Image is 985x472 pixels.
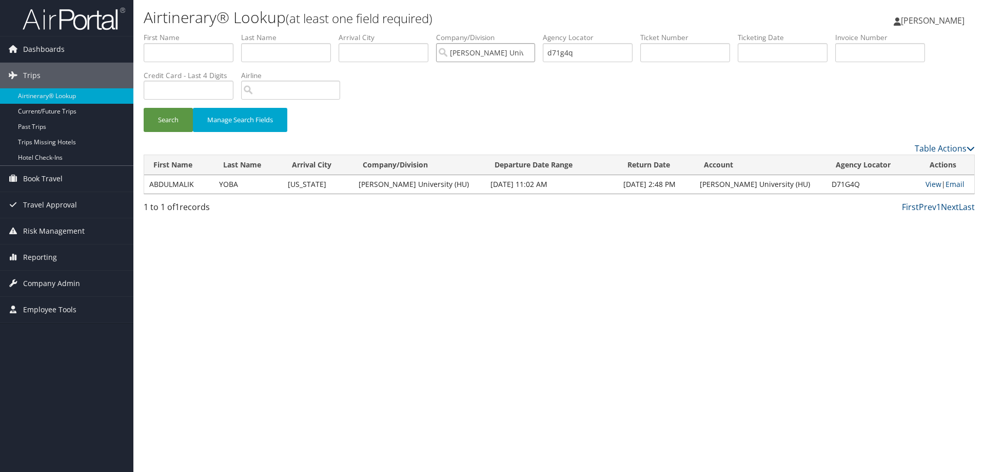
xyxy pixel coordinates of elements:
[144,32,241,43] label: First Name
[175,201,180,213] span: 1
[826,175,920,194] td: D71G4Q
[936,201,941,213] a: 1
[23,271,80,296] span: Company Admin
[920,155,974,175] th: Actions
[902,201,919,213] a: First
[738,32,835,43] label: Ticketing Date
[241,70,348,81] label: Airline
[23,63,41,88] span: Trips
[144,108,193,132] button: Search
[144,175,214,194] td: ABDULMALIK
[925,179,941,189] a: View
[618,175,695,194] td: [DATE] 2:48 PM
[144,155,214,175] th: First Name: activate to sort column ascending
[543,32,640,43] label: Agency Locator
[23,244,57,270] span: Reporting
[339,32,436,43] label: Arrival City
[915,143,975,154] a: Table Actions
[23,192,77,218] span: Travel Approval
[485,155,618,175] th: Departure Date Range: activate to sort column ascending
[894,5,975,36] a: [PERSON_NAME]
[618,155,695,175] th: Return Date: activate to sort column ascending
[144,7,698,28] h1: Airtinerary® Lookup
[485,175,618,194] td: [DATE] 11:02 AM
[283,175,354,194] td: [US_STATE]
[695,175,826,194] td: [PERSON_NAME] University (HU)
[214,155,282,175] th: Last Name: activate to sort column ascending
[23,218,85,244] span: Risk Management
[193,108,287,132] button: Manage Search Fields
[436,32,543,43] label: Company/Division
[920,175,974,194] td: |
[941,201,959,213] a: Next
[959,201,975,213] a: Last
[241,32,339,43] label: Last Name
[826,155,920,175] th: Agency Locator: activate to sort column ascending
[353,175,485,194] td: [PERSON_NAME] University (HU)
[144,70,241,81] label: Credit Card - Last 4 Digits
[23,166,63,192] span: Book Travel
[901,15,964,26] span: [PERSON_NAME]
[695,155,826,175] th: Account: activate to sort column ascending
[23,36,65,62] span: Dashboards
[919,201,936,213] a: Prev
[353,155,485,175] th: Company/Division
[214,175,282,194] td: YOBA
[286,10,432,27] small: (at least one field required)
[23,7,125,31] img: airportal-logo.png
[835,32,933,43] label: Invoice Number
[945,179,964,189] a: Email
[23,297,76,323] span: Employee Tools
[283,155,354,175] th: Arrival City: activate to sort column ascending
[640,32,738,43] label: Ticket Number
[144,201,340,218] div: 1 to 1 of records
